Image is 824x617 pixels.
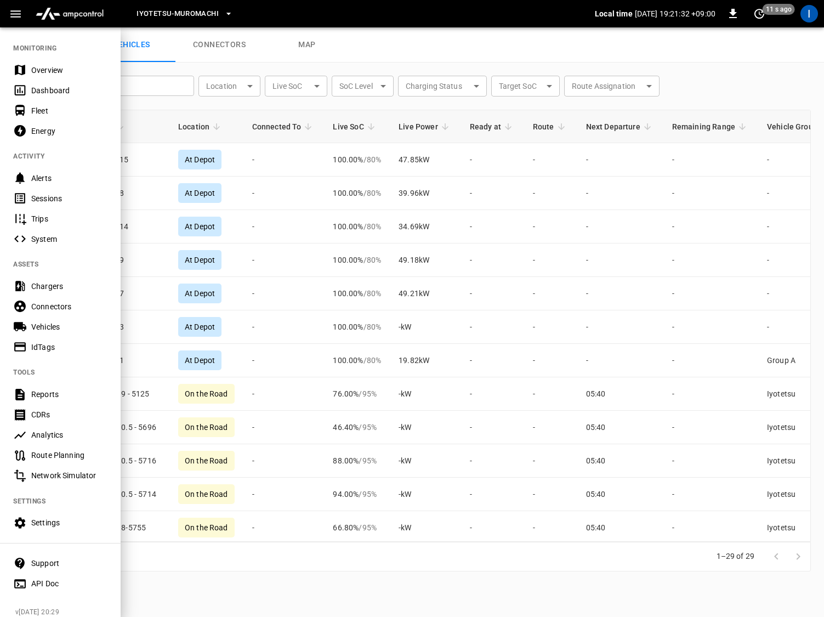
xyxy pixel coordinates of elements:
div: Vehicles [31,321,107,332]
div: Alerts [31,173,107,184]
span: Iyotetsu-Muromachi [137,8,219,20]
div: API Doc [31,578,107,589]
div: Route Planning [31,450,107,461]
div: Overview [31,65,107,76]
p: Local time [595,8,633,19]
div: Support [31,558,107,569]
div: System [31,234,107,245]
div: Trips [31,213,107,224]
div: IdTags [31,342,107,353]
div: Connectors [31,301,107,312]
div: Analytics [31,429,107,440]
p: [DATE] 19:21:32 +09:00 [635,8,715,19]
button: set refresh interval [751,5,768,22]
div: Energy [31,126,107,137]
div: Network Simulator [31,470,107,481]
div: CDRs [31,409,107,420]
div: Dashboard [31,85,107,96]
div: Reports [31,389,107,400]
div: Fleet [31,105,107,116]
span: 11 s ago [763,4,795,15]
div: Sessions [31,193,107,204]
div: Settings [31,517,107,528]
div: Chargers [31,281,107,292]
div: profile-icon [800,5,818,22]
img: ampcontrol.io logo [31,3,108,24]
